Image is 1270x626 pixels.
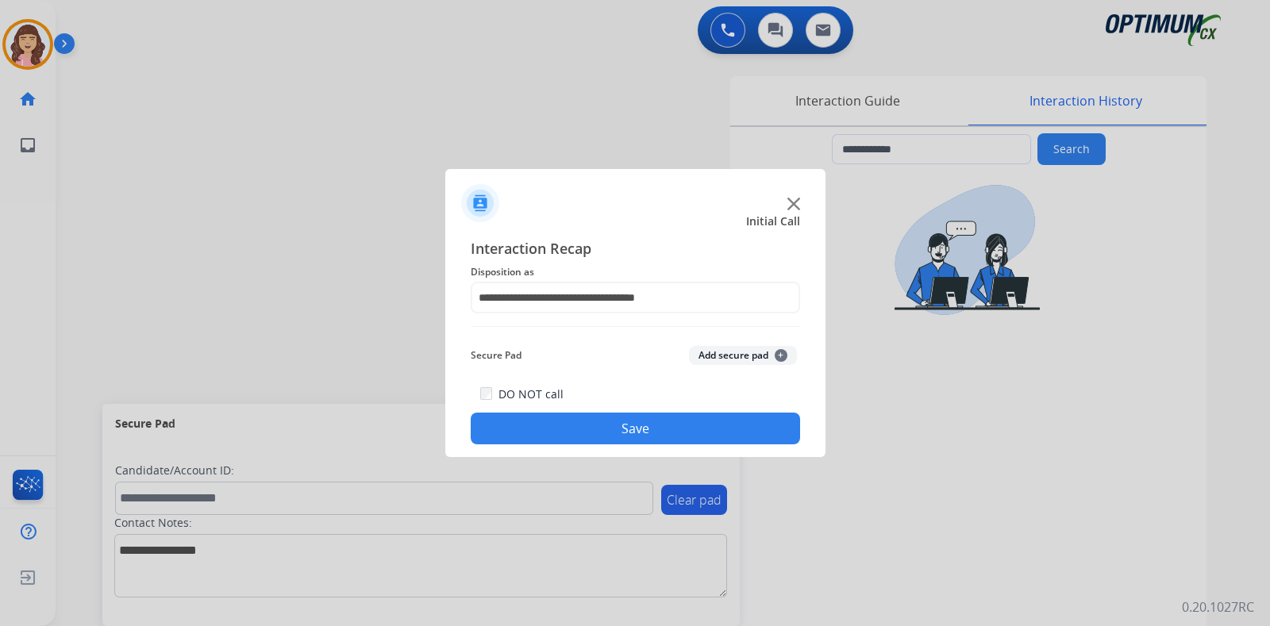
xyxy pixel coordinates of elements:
label: DO NOT call [498,386,564,402]
button: Add secure pad+ [689,346,797,365]
p: 0.20.1027RC [1182,597,1254,616]
span: Secure Pad [471,346,521,365]
span: + [775,349,787,362]
button: Save [471,413,800,444]
img: contactIcon [461,184,499,222]
span: Interaction Recap [471,237,800,263]
span: Disposition as [471,263,800,282]
img: contact-recap-line.svg [471,326,800,327]
span: Initial Call [746,213,800,229]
